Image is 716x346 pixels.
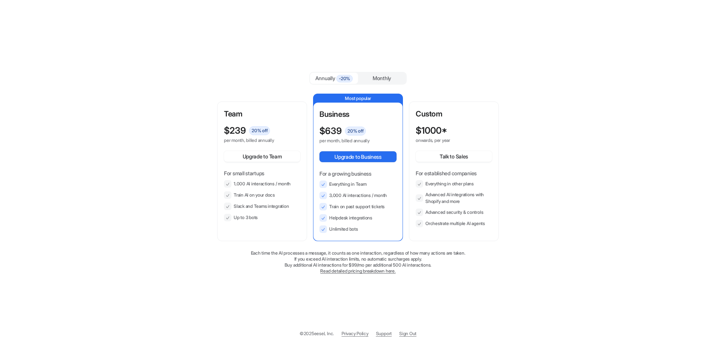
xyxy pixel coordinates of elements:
button: Upgrade to Business [319,151,397,162]
li: 1,000 AI interactions / month [224,180,300,188]
li: Up to 3 bots [224,214,300,221]
button: Talk to Sales [416,151,492,162]
li: Train on past support tickets [319,203,397,210]
span: 20 % off [249,126,270,135]
li: Unlimited bots [319,225,397,233]
li: Orchestrate multiple AI agents [416,220,492,227]
p: © 2025 eesel, Inc. [300,330,334,337]
div: Annually [313,74,355,82]
li: Advanced AI integrations with Shopify and more [416,191,492,205]
li: Train AI on your docs [224,191,300,199]
p: Each time the AI processes a message, it counts as one interaction, regardless of how many action... [217,250,499,256]
li: 3,000 AI interactions / month [319,192,397,199]
li: Everything in Team [319,180,397,188]
a: Read detailed pricing breakdown here. [320,268,395,274]
li: Helpdesk integrations [319,214,397,222]
button: Upgrade to Team [224,151,300,162]
span: -20% [336,75,353,82]
a: Sign Out [399,330,416,337]
li: Everything in other plans [416,180,492,188]
p: Business [319,109,397,120]
div: Monthly [358,73,406,84]
p: per month, billed annually [319,138,383,144]
li: Advanced security & controls [416,209,492,216]
p: For established companies [416,169,492,177]
span: 20 % off [345,127,366,136]
p: Most popular [313,94,403,103]
p: onwards, per year [416,137,479,143]
p: If you exceed AI interaction limits, no automatic surcharges apply. [217,256,499,262]
a: Privacy Policy [342,330,368,337]
p: Team [224,108,300,119]
p: $ 1000* [416,125,447,136]
p: Buy additional AI interactions for $99/mo per additional 500 AI interactions. [217,262,499,268]
p: per month, billed annually [224,137,287,143]
p: Custom [416,108,492,119]
li: Slack and Teams integration [224,203,300,210]
p: For small startups [224,169,300,177]
p: For a growing business [319,170,397,177]
span: Support [376,330,392,337]
p: $ 239 [224,125,246,136]
p: $ 639 [319,126,342,136]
